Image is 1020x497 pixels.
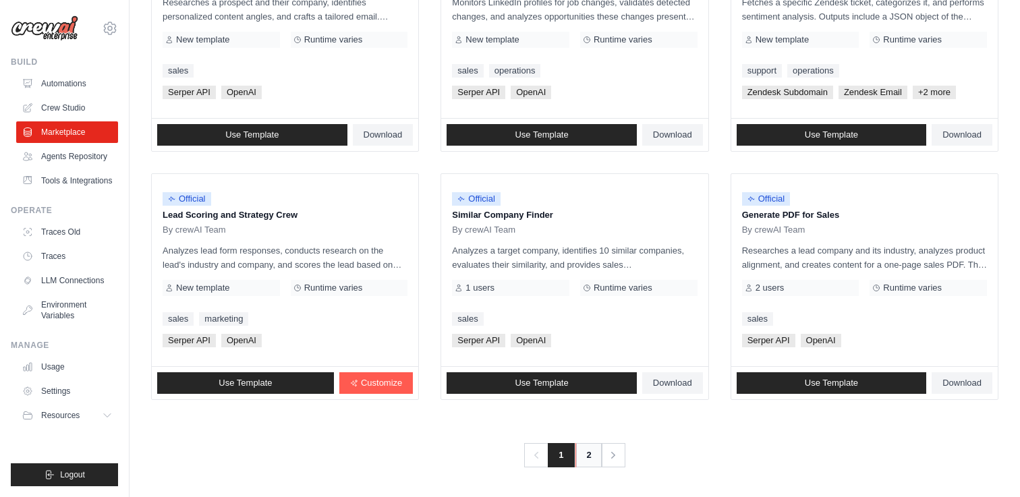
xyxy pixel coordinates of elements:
span: 1 [548,443,574,467]
span: Runtime varies [304,34,363,45]
span: By crewAI Team [163,225,226,235]
div: Build [11,57,118,67]
span: Runtime varies [594,34,652,45]
span: Runtime varies [594,283,652,293]
span: Use Template [219,378,272,388]
span: Download [942,378,982,388]
span: Runtime varies [883,283,942,293]
img: Logo [11,16,78,41]
a: Download [642,372,703,394]
p: Similar Company Finder [452,208,697,222]
a: Use Template [157,124,347,146]
span: Use Template [225,129,279,140]
a: sales [163,64,194,78]
span: Zendesk Email [839,86,907,99]
a: Agents Repository [16,146,118,167]
a: Use Template [447,124,637,146]
a: Use Template [157,372,334,394]
span: OpenAI [801,334,841,347]
span: New template [465,34,519,45]
nav: Pagination [524,443,625,467]
a: sales [742,312,773,326]
a: sales [452,312,483,326]
a: sales [452,64,483,78]
span: Serper API [742,334,795,347]
a: Settings [16,380,118,402]
span: Official [742,192,791,206]
span: Zendesk Subdomain [742,86,833,99]
span: Use Template [515,378,568,388]
span: Runtime varies [304,283,363,293]
span: Serper API [163,334,216,347]
p: Analyzes lead form responses, conducts research on the lead's industry and company, and scores th... [163,243,407,272]
a: Traces Old [16,221,118,243]
span: Download [653,378,692,388]
a: operations [489,64,541,78]
span: +2 more [913,86,956,99]
span: Download [653,129,692,140]
a: Automations [16,73,118,94]
div: Manage [11,340,118,351]
span: 2 users [756,283,785,293]
span: OpenAI [221,86,262,99]
a: Customize [339,372,413,394]
span: Customize [361,378,402,388]
span: Download [942,129,982,140]
span: Use Template [515,129,568,140]
span: Runtime varies [883,34,942,45]
p: Analyzes a target company, identifies 10 similar companies, evaluates their similarity, and provi... [452,243,697,272]
a: Environment Variables [16,294,118,326]
a: Download [932,372,992,394]
p: Generate PDF for Sales [742,208,987,222]
span: By crewAI Team [452,225,515,235]
a: marketing [199,312,248,326]
a: Download [642,124,703,146]
a: 2 [575,443,602,467]
a: sales [163,312,194,326]
a: Usage [16,356,118,378]
span: New template [176,283,229,293]
button: Logout [11,463,118,486]
span: OpenAI [511,334,551,347]
span: Use Template [805,378,858,388]
span: Use Template [805,129,858,140]
span: 1 users [465,283,494,293]
span: OpenAI [221,334,262,347]
a: Use Template [447,372,637,394]
span: Resources [41,410,80,421]
span: New template [756,34,809,45]
span: Official [163,192,211,206]
span: Serper API [452,86,505,99]
span: Logout [60,469,85,480]
p: Researches a lead company and its industry, analyzes product alignment, and creates content for a... [742,243,987,272]
p: Lead Scoring and Strategy Crew [163,208,407,222]
a: operations [787,64,839,78]
span: Serper API [163,86,216,99]
a: LLM Connections [16,270,118,291]
button: Resources [16,405,118,426]
div: Operate [11,205,118,216]
a: support [742,64,782,78]
span: Official [452,192,501,206]
a: Crew Studio [16,97,118,119]
a: Download [932,124,992,146]
a: Download [353,124,414,146]
span: OpenAI [511,86,551,99]
a: Traces [16,245,118,267]
a: Use Template [737,372,927,394]
span: Download [364,129,403,140]
a: Marketplace [16,121,118,143]
span: By crewAI Team [742,225,805,235]
span: Serper API [452,334,505,347]
span: New template [176,34,229,45]
a: Tools & Integrations [16,170,118,192]
a: Use Template [737,124,927,146]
